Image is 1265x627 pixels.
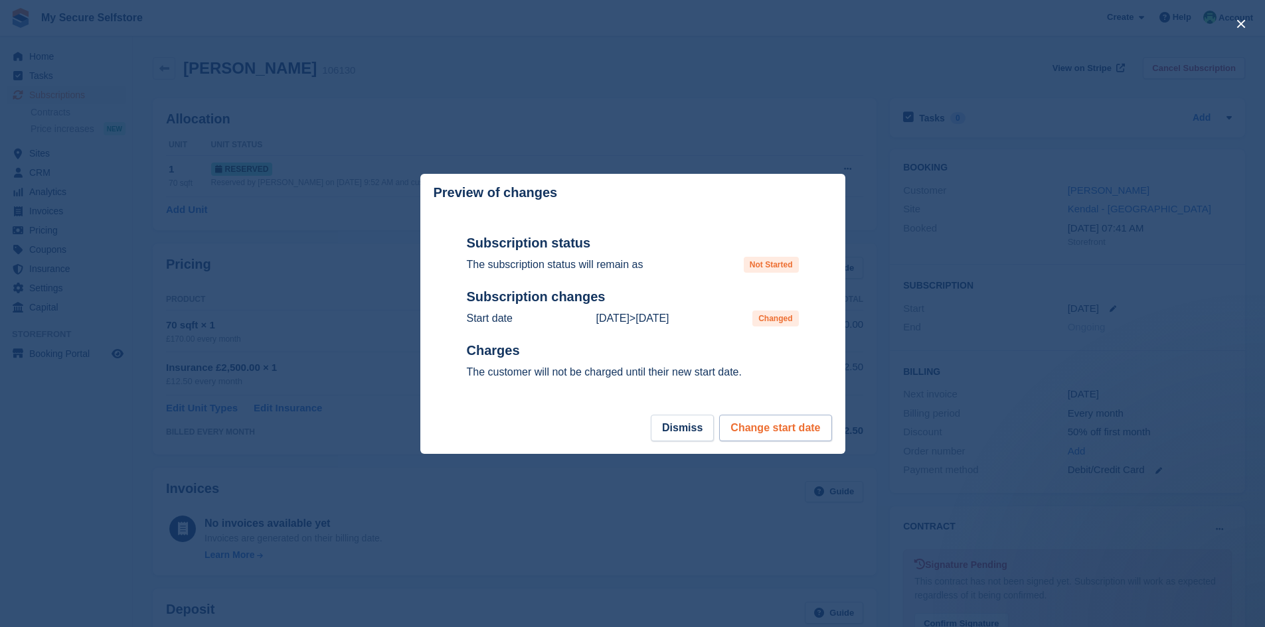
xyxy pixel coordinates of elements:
[651,415,714,441] button: Dismiss
[1230,13,1252,35] button: close
[752,311,798,326] span: Changed
[467,289,799,305] h2: Subscription changes
[719,415,831,441] button: Change start date
[467,364,799,380] p: The customer will not be charged until their new start date.
[467,311,513,326] p: Start date
[596,311,669,326] p: >
[467,342,799,359] h2: Charges
[596,313,629,324] time: 2025-09-26 00:00:00 UTC
[467,235,799,251] h2: Subscription status
[744,257,799,273] span: Not Started
[635,313,669,324] time: 2025-10-08 23:00:00 UTC
[434,185,558,200] p: Preview of changes
[467,257,643,273] p: The subscription status will remain as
